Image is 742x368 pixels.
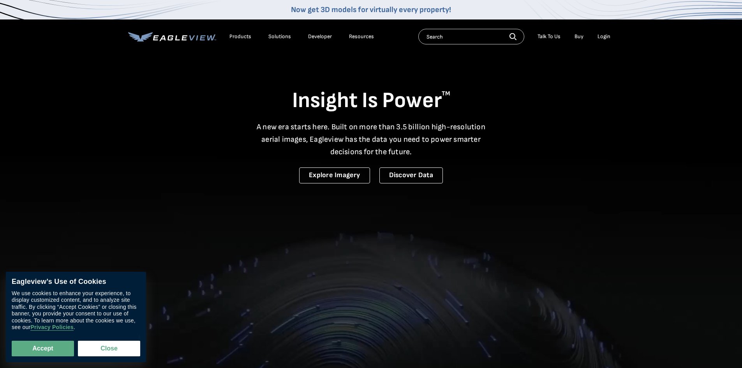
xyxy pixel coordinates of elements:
[291,5,451,14] a: Now get 3D models for virtually every property!
[229,33,251,40] div: Products
[128,87,614,114] h1: Insight Is Power
[597,33,610,40] div: Login
[12,341,74,356] button: Accept
[78,341,140,356] button: Close
[12,278,140,286] div: Eagleview’s Use of Cookies
[418,29,524,44] input: Search
[308,33,332,40] a: Developer
[442,90,450,97] sup: TM
[30,324,73,331] a: Privacy Policies
[299,167,370,183] a: Explore Imagery
[538,33,560,40] div: Talk To Us
[379,167,443,183] a: Discover Data
[268,33,291,40] div: Solutions
[349,33,374,40] div: Resources
[12,290,140,331] div: We use cookies to enhance your experience, to display customized content, and to analyze site tra...
[575,33,583,40] a: Buy
[252,121,490,158] p: A new era starts here. Built on more than 3.5 billion high-resolution aerial images, Eagleview ha...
